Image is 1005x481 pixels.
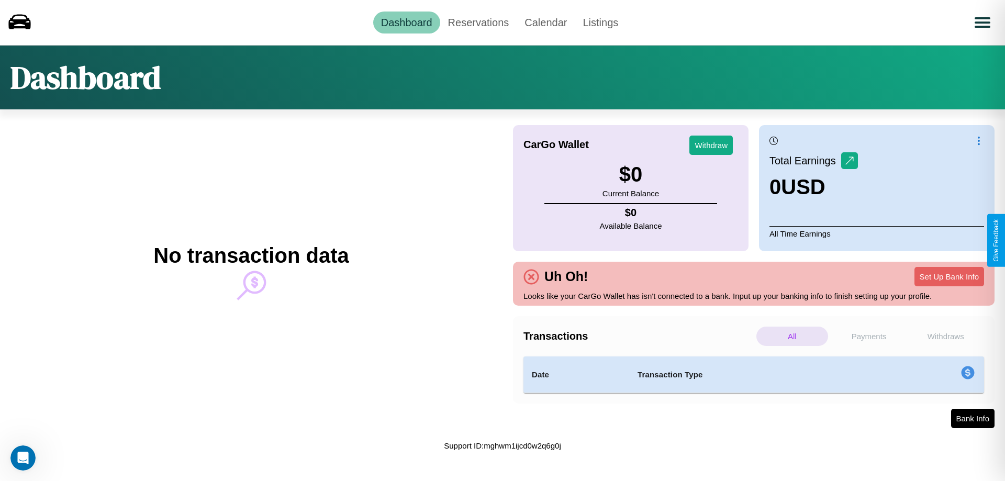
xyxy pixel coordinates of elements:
h3: $ 0 [602,163,659,186]
p: Payments [833,327,905,346]
h4: Transactions [523,330,754,342]
h2: No transaction data [153,244,349,267]
button: Set Up Bank Info [914,267,984,286]
iframe: Intercom live chat [10,445,36,471]
a: Listings [575,12,626,33]
h4: Uh Oh! [539,269,593,284]
h4: Transaction Type [638,368,875,381]
h1: Dashboard [10,56,161,99]
button: Open menu [968,8,997,37]
a: Calendar [517,12,575,33]
p: Withdraws [910,327,981,346]
a: Dashboard [373,12,440,33]
a: Reservations [440,12,517,33]
p: Support ID: mghwm1ijcd0w2q6g0j [444,439,561,453]
p: Looks like your CarGo Wallet has isn't connected to a bank. Input up your banking info to finish ... [523,289,984,303]
p: All [756,327,828,346]
p: Available Balance [600,219,662,233]
div: Give Feedback [992,219,1000,262]
h4: $ 0 [600,207,662,219]
p: Current Balance [602,186,659,200]
p: All Time Earnings [769,226,984,241]
h4: Date [532,368,621,381]
h3: 0 USD [769,175,858,199]
button: Bank Info [951,409,995,428]
h4: CarGo Wallet [523,139,589,151]
table: simple table [523,356,984,393]
p: Total Earnings [769,151,841,170]
button: Withdraw [689,136,733,155]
